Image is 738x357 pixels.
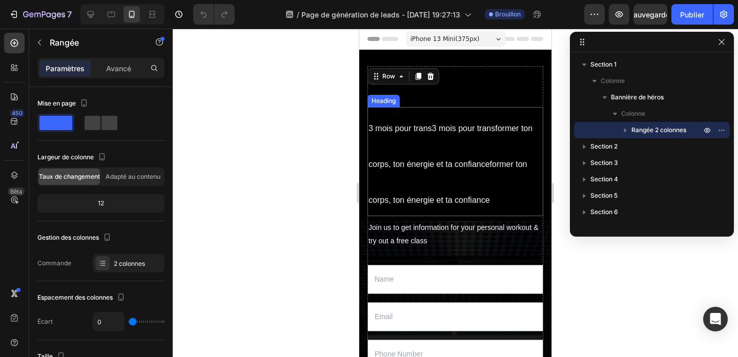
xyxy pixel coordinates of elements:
font: Section 3 [590,159,618,166]
font: Brouillon [495,10,521,18]
font: Paramètres [46,64,85,73]
font: 450 [12,110,23,117]
font: Bêta [10,188,22,195]
font: Largeur de colonne [37,153,94,161]
p: Rangée [50,36,137,49]
font: Publier [680,10,704,19]
div: Row [21,43,38,52]
button: Sauvegarder [633,4,667,25]
font: 2 colonnes [114,260,145,267]
iframe: Zone de conception [359,29,551,357]
font: Colonne [621,110,645,117]
font: Mise en page [37,99,76,107]
font: Bannière de héros [611,93,664,101]
button: Publier [671,4,713,25]
font: Section 4 [590,175,618,183]
font: Section 2 [590,142,618,150]
font: Gestion des colonnes [37,234,99,241]
font: Écart [37,318,53,325]
font: Rangée [50,37,79,48]
input: Phone Number [8,311,184,340]
font: Adapté au contenu [106,173,160,180]
div: Ouvrir Intercom Messenger [703,307,728,331]
font: / [297,10,299,19]
font: Commande [37,259,71,267]
div: Annuler/Rétablir [193,4,235,25]
font: Rangée 2 colonnes [631,126,686,134]
font: Section 5 [590,192,618,199]
font: Espacement des colonnes [37,293,113,301]
font: Section 6 [590,208,618,216]
input: Auto [93,312,124,331]
font: Colonne [601,77,625,85]
font: 7 [67,9,72,19]
button: 7 [4,4,76,25]
font: 12 [98,199,104,207]
font: Sauvegarder [629,10,672,19]
font: Section 1 [590,60,617,68]
font: Taux de changement [39,173,100,180]
font: Page de génération de leads - [DATE] 19:27:13 [301,10,460,19]
font: Avancé [106,64,131,73]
